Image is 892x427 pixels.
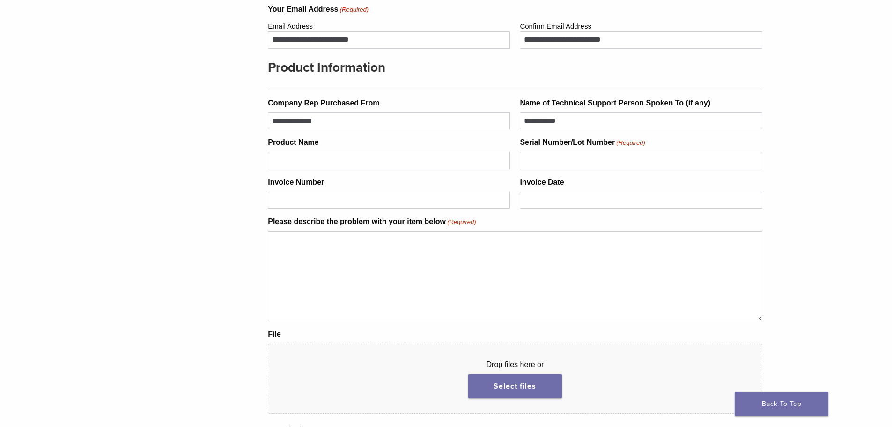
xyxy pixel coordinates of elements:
[735,392,828,416] a: Back To Top
[268,97,379,109] label: Company Rep Purchased From
[520,177,564,188] label: Invoice Date
[283,359,746,370] span: Drop files here or
[268,4,762,15] legend: Your Email Address
[339,5,369,15] span: (Required)
[520,19,762,32] label: Confirm Email Address
[468,374,562,398] button: select files, file
[268,329,281,340] label: File
[268,216,476,227] label: Please describe the problem with your item below
[268,137,318,148] label: Product Name
[616,138,645,148] span: (Required)
[447,217,476,227] span: (Required)
[268,56,754,79] h3: Product Information
[268,177,324,188] label: Invoice Number
[268,19,510,32] label: Email Address
[520,97,710,109] label: Name of Technical Support Person Spoken To (if any)
[520,137,645,148] label: Serial Number/Lot Number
